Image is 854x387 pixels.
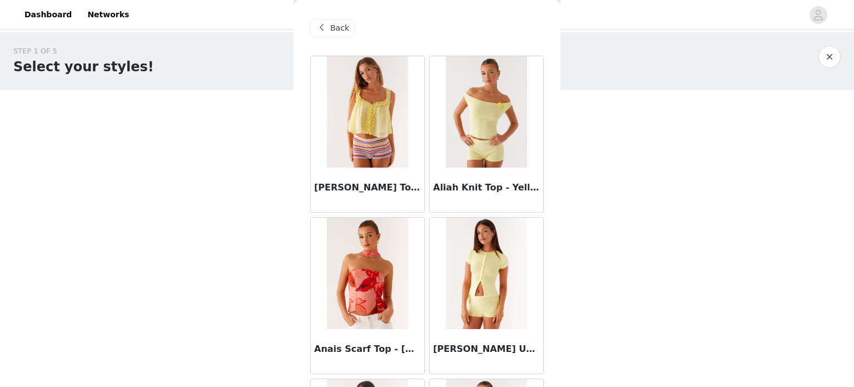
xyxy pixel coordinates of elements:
img: Aliah Knit Top - Yellow [446,56,527,168]
img: Aimee Top - Yellow [327,56,408,168]
h1: Select your styles! [13,57,154,77]
div: avatar [813,6,823,24]
div: STEP 1 OF 5 [13,46,154,57]
h3: [PERSON_NAME] Up Knit Top - Yellow [433,342,540,356]
a: Dashboard [18,2,78,27]
h3: Anais Scarf Top - [GEOGRAPHIC_DATA] Sunset Print [314,342,421,356]
a: Networks [81,2,136,27]
span: Back [330,22,349,34]
img: Anais Scarf Top - Sicily Sunset Print [327,218,408,329]
img: Angela Button Up Knit Top - Yellow [446,218,527,329]
h3: [PERSON_NAME] Top - Yellow [314,181,421,194]
h3: Aliah Knit Top - Yellow [433,181,540,194]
